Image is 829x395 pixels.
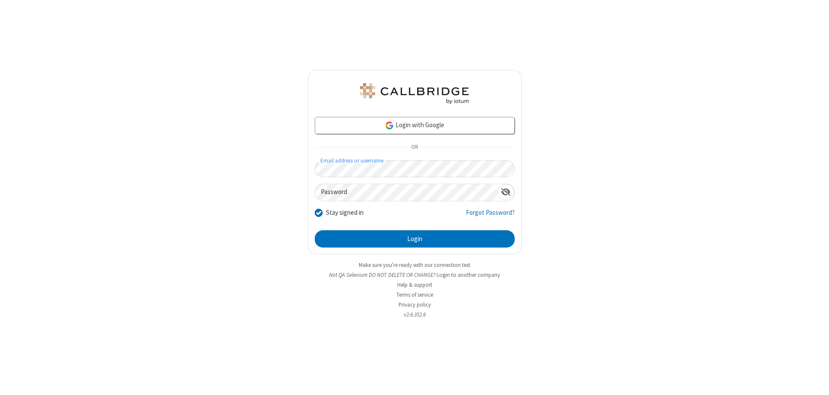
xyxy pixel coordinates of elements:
button: Login [315,230,515,248]
a: Forgot Password? [466,208,515,224]
img: google-icon.png [385,121,394,130]
a: Privacy policy [399,301,431,308]
li: Not QA Selenium DO NOT DELETE OR CHANGE? [308,271,522,279]
input: Email address or username [315,160,515,177]
a: Make sure you're ready with our connection test [359,261,470,269]
a: Terms of service [396,291,433,298]
img: QA Selenium DO NOT DELETE OR CHANGE [358,83,471,104]
li: v2.6.352.6 [308,310,522,319]
input: Password [315,184,497,201]
button: Login to another company [437,271,500,279]
a: Help & support [397,281,432,288]
label: Stay signed in [326,208,364,218]
span: OR [408,141,421,154]
a: Login with Google [315,117,515,134]
div: Show password [497,184,514,200]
